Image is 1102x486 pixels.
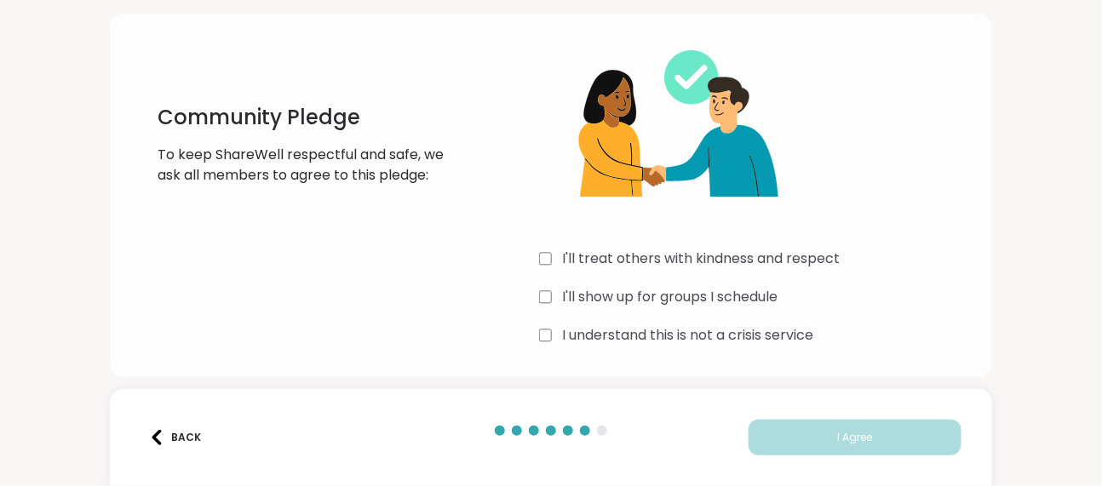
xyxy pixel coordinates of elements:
[141,420,209,455] button: Back
[562,249,840,269] label: I'll treat others with kindness and respect
[158,104,451,131] h1: Community Pledge
[749,420,961,455] button: I Agree
[562,287,778,307] label: I'll show up for groups I schedule
[562,325,813,346] label: I understand this is not a crisis service
[158,145,451,186] p: To keep ShareWell respectful and safe, we ask all members to agree to this pledge:
[149,430,201,445] div: Back
[837,430,872,445] span: I Agree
